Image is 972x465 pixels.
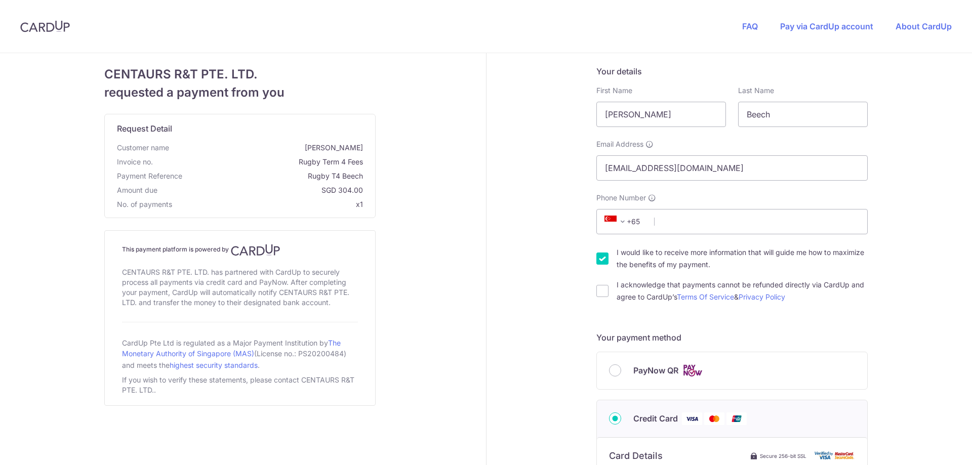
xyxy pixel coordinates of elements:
label: I acknowledge that payments cannot be refunded directly via CardUp and agree to CardUp’s & [617,279,868,303]
a: About CardUp [896,21,952,31]
span: Amount due [117,185,157,195]
span: [PERSON_NAME] [173,143,363,153]
a: FAQ [742,21,758,31]
label: I would like to receive more information that will guide me how to maximize the benefits of my pa... [617,246,868,271]
input: Last name [738,102,868,127]
img: Visa [682,412,702,425]
span: +65 [601,216,647,228]
span: SGD 304.00 [161,185,363,195]
span: No. of payments [117,199,172,209]
span: requested a payment from you [104,83,376,102]
label: First Name [596,86,632,96]
span: Secure 256-bit SSL [760,452,806,460]
span: translation missing: en.request_detail [117,123,172,134]
span: Rugby Term 4 Fees [157,157,363,167]
span: Phone Number [596,193,646,203]
img: CardUp [231,244,280,256]
div: CENTAURS R&T PTE. LTD. has partnered with CardUp to securely process all payments via credit card... [122,265,358,310]
h4: This payment platform is powered by [122,244,358,256]
span: Customer name [117,143,169,153]
span: PayNow QR [633,364,678,376]
h5: Your details [596,65,868,77]
div: PayNow QR Cards logo [609,364,855,377]
img: Union Pay [726,412,747,425]
span: x1 [356,200,363,208]
input: Email address [596,155,868,181]
a: Privacy Policy [739,292,785,301]
a: highest security standards [170,361,258,369]
input: First name [596,102,726,127]
div: CardUp Pte Ltd is regulated as a Major Payment Institution by (License no.: PS20200484) and meets... [122,334,358,373]
span: Credit Card [633,412,678,425]
img: Cards logo [682,364,703,377]
div: If you wish to verify these statements, please contact CENTAURS R&T PTE. LTD.. [122,373,358,397]
h6: Card Details [609,450,663,462]
img: card secure [815,451,855,460]
span: translation missing: en.payment_reference [117,172,182,180]
img: Mastercard [704,412,724,425]
img: CardUp [20,20,70,32]
a: Terms Of Service [677,292,734,301]
label: Last Name [738,86,774,96]
span: Invoice no. [117,157,153,167]
span: CENTAURS R&T PTE. LTD. [104,65,376,83]
div: Credit Card Visa Mastercard Union Pay [609,412,855,425]
span: Rugby T4 Beech [186,171,363,181]
h5: Your payment method [596,331,868,344]
span: +65 [604,216,629,228]
a: Pay via CardUp account [780,21,873,31]
span: Email Address [596,139,643,149]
